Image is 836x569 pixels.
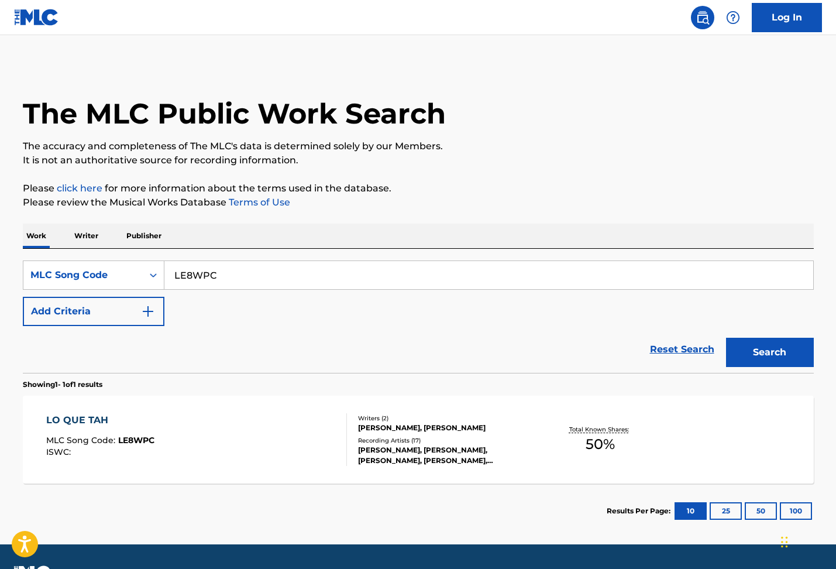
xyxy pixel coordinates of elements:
[46,435,118,445] span: MLC Song Code :
[23,379,102,390] p: Showing 1 - 1 of 1 results
[569,425,632,434] p: Total Known Shares:
[696,11,710,25] img: search
[23,260,814,373] form: Search Form
[226,197,290,208] a: Terms of Use
[752,3,822,32] a: Log In
[781,525,788,560] div: Drag
[23,153,814,167] p: It is not an authoritative source for recording information.
[726,338,814,367] button: Search
[46,413,154,427] div: LO QUE TAH
[358,436,535,445] div: Recording Artists ( 17 )
[23,224,50,248] p: Work
[607,506,673,516] p: Results Per Page:
[644,337,720,362] a: Reset Search
[71,224,102,248] p: Writer
[23,196,814,210] p: Please review the Musical Works Database
[777,513,836,569] iframe: Chat Widget
[358,414,535,423] div: Writers ( 2 )
[123,224,165,248] p: Publisher
[675,502,707,520] button: 10
[14,9,59,26] img: MLC Logo
[745,502,777,520] button: 50
[23,181,814,196] p: Please for more information about the terms used in the database.
[586,434,615,455] span: 50 %
[23,96,446,131] h1: The MLC Public Work Search
[358,445,535,466] div: [PERSON_NAME], [PERSON_NAME], [PERSON_NAME], [PERSON_NAME], [PERSON_NAME]
[30,268,136,282] div: MLC Song Code
[23,396,814,484] a: LO QUE TAHMLC Song Code:LE8WPCISWC:Writers (2)[PERSON_NAME], [PERSON_NAME]Recording Artists (17)[...
[46,447,74,457] span: ISWC :
[23,297,164,326] button: Add Criteria
[23,139,814,153] p: The accuracy and completeness of The MLC's data is determined solely by our Members.
[57,183,102,194] a: click here
[710,502,742,520] button: 25
[691,6,714,29] a: Public Search
[358,423,535,433] div: [PERSON_NAME], [PERSON_NAME]
[141,304,155,318] img: 9d2ae6d4665cec9f34b9.svg
[721,6,745,29] div: Help
[780,502,812,520] button: 100
[118,435,154,445] span: LE8WPC
[726,11,740,25] img: help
